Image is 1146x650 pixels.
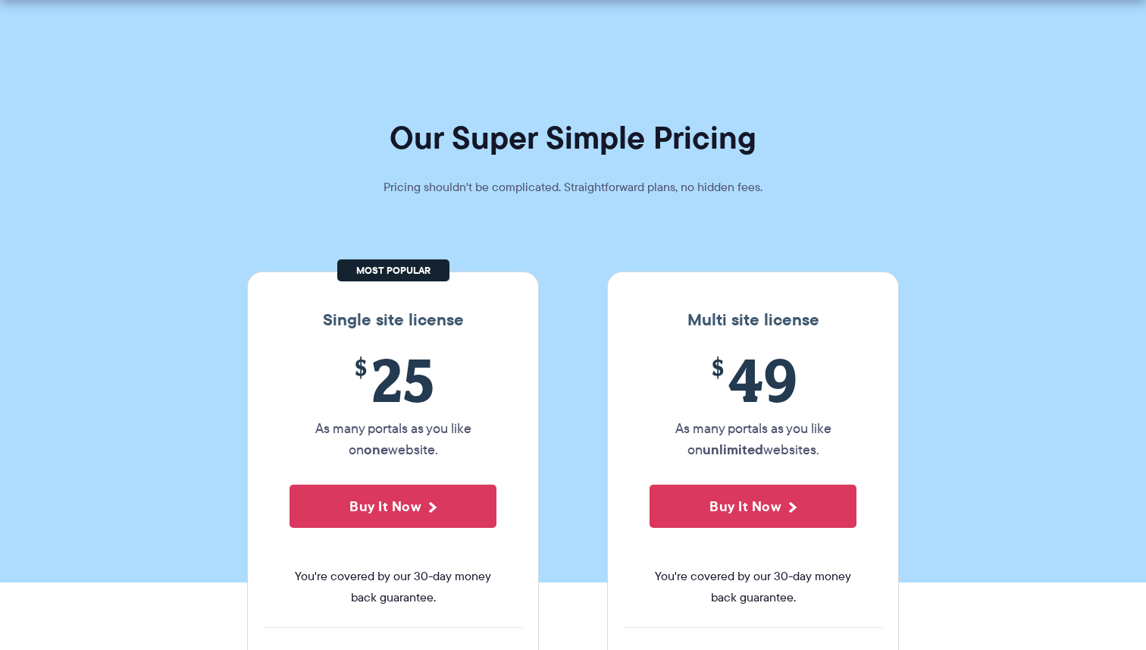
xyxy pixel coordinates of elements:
span: 49 [650,345,856,414]
p: As many portals as you like on website. [290,418,496,460]
strong: one [364,439,388,460]
strong: unlimited [703,439,763,460]
button: Buy It Now [650,485,856,528]
p: Pricing shouldn't be complicated. Straightforward plans, no hidden fees. [346,177,800,198]
span: You're covered by our 30-day money back guarantee. [650,566,856,608]
h3: Single site license [263,310,523,330]
h3: Multi site license [623,310,883,330]
span: You're covered by our 30-day money back guarantee. [290,566,496,608]
span: 25 [290,345,496,414]
p: As many portals as you like on websites. [650,418,856,460]
button: Buy It Now [290,485,496,528]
